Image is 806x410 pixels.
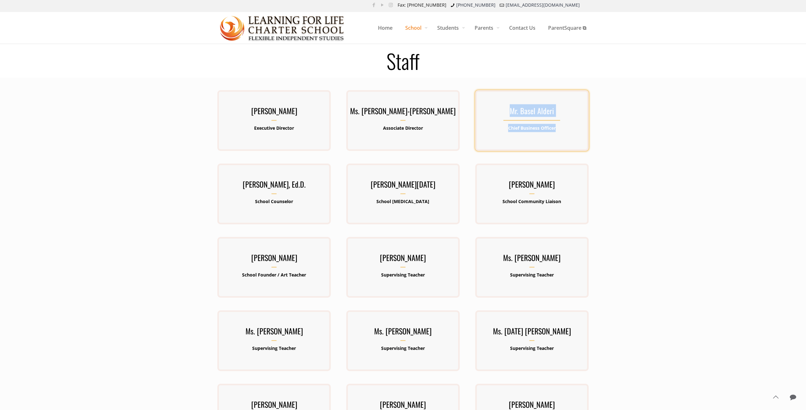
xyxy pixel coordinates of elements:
[372,12,399,44] a: Home
[506,2,580,8] a: [EMAIL_ADDRESS][DOMAIN_NAME]
[475,251,589,268] h3: Ms. [PERSON_NAME]
[346,178,460,194] h3: [PERSON_NAME][DATE]
[383,125,423,131] b: Associate Director
[542,12,592,44] a: ParentSquare ⧉
[503,18,542,37] span: Contact Us
[370,2,377,8] a: Facebook icon
[217,251,331,268] h3: [PERSON_NAME]
[475,104,589,121] h3: Mr. Basel Alderi
[510,345,554,351] b: Supervising Teacher
[346,325,460,341] h3: Ms. [PERSON_NAME]
[508,125,556,131] b: Chief Business Officer
[502,198,561,204] b: School Community Liaison
[387,2,394,8] a: Instagram icon
[242,272,306,278] b: School Founder / Art Teacher
[217,178,331,194] h3: [PERSON_NAME], Ed.D.
[217,325,331,341] h3: Ms. [PERSON_NAME]
[450,2,456,8] i: phone
[456,2,496,8] a: [PHONE_NUMBER]
[372,18,399,37] span: Home
[217,104,331,121] h3: [PERSON_NAME]
[220,12,344,44] a: Learning for Life Charter School
[431,18,468,37] span: Students
[503,12,542,44] a: Contact Us
[381,345,425,351] b: Supervising Teacher
[475,325,589,341] h3: Ms. [DATE] [PERSON_NAME]
[769,390,782,404] a: Back to top icon
[220,12,344,44] img: Staff
[475,178,589,194] h3: [PERSON_NAME]
[255,198,293,204] b: School Counselor
[542,18,592,37] span: ParentSquare ⧉
[346,104,460,121] h3: Ms. [PERSON_NAME]-[PERSON_NAME]
[381,272,425,278] b: Supervising Teacher
[468,12,503,44] a: Parents
[468,18,503,37] span: Parents
[510,272,554,278] b: Supervising Teacher
[210,51,596,71] h1: Staff
[346,251,460,268] h3: [PERSON_NAME]
[499,2,505,8] i: mail
[431,12,468,44] a: Students
[376,198,429,204] b: School [MEDICAL_DATA]
[399,18,431,37] span: School
[252,345,296,351] b: Supervising Teacher
[399,12,431,44] a: School
[254,125,294,131] b: Executive Director
[379,2,386,8] a: YouTube icon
